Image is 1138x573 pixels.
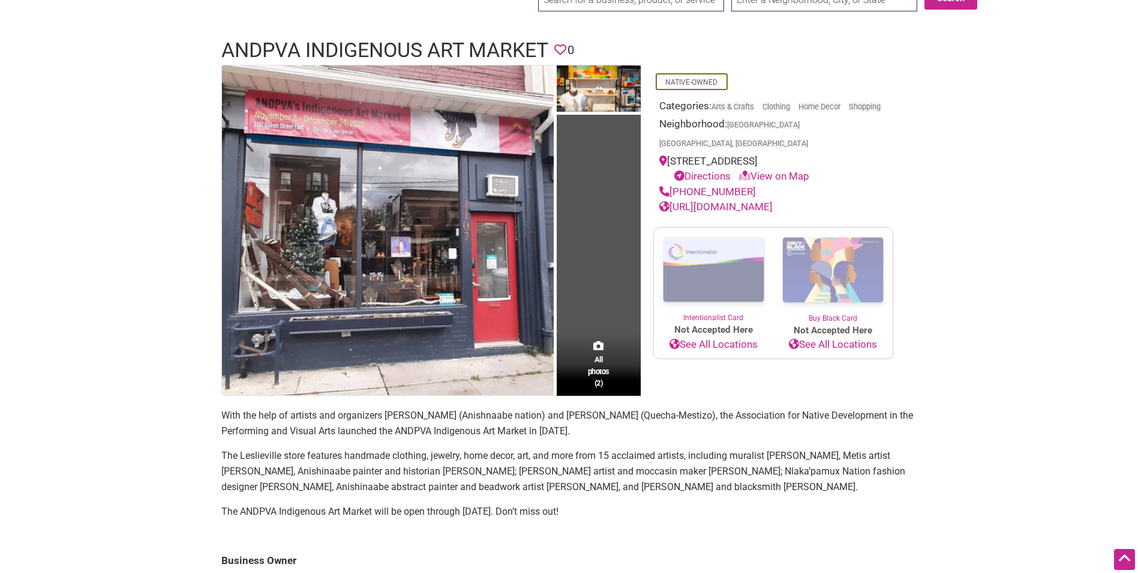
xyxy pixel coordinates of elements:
[659,117,887,154] div: Neighborhood:
[659,186,756,198] a: [PHONE_NUMBER]
[659,140,808,148] span: [GEOGRAPHIC_DATA], [GEOGRAPHIC_DATA]
[665,78,717,86] a: Native-Owned
[654,323,773,337] span: Not Accepted Here
[568,41,574,59] span: 0
[727,121,800,129] span: [GEOGRAPHIC_DATA]
[221,408,917,438] p: With the help of artists and organizers [PERSON_NAME] (Anishnaabe nation) and [PERSON_NAME] (Quec...
[773,228,893,313] img: Buy Black Card
[659,154,887,184] div: [STREET_ADDRESS]
[222,65,554,396] img: Storefront window display for ANDPVA Indigenous Art Market
[221,448,917,494] p: The Leslieville store features handmade clothing, jewelry, home decor, art, and more from 15 accl...
[773,228,893,324] a: Buy Black Card
[221,36,548,65] h1: ANDPVA Indigenous Art Market
[773,337,893,353] a: See All Locations
[762,102,790,111] a: Clothing
[654,228,773,323] a: Intentionalist Card
[659,201,773,213] a: [URL][DOMAIN_NAME]
[557,65,641,115] img: Shirts, jewelry, and art on display
[739,170,809,182] a: View on Map
[659,99,887,117] div: Categories:
[654,228,773,312] img: Intentionalist Card
[654,337,773,353] a: See All Locations
[773,324,893,338] span: Not Accepted Here
[798,102,840,111] a: Home Decor
[588,354,609,388] span: All photos (2)
[849,102,881,111] a: Shopping
[1114,549,1135,570] div: Scroll Back to Top
[674,170,731,182] a: Directions
[711,102,754,111] a: Arts & Crafts
[221,504,917,520] p: The ANDPVA Indigenous Art Market will be open through [DATE]. Don’t miss out!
